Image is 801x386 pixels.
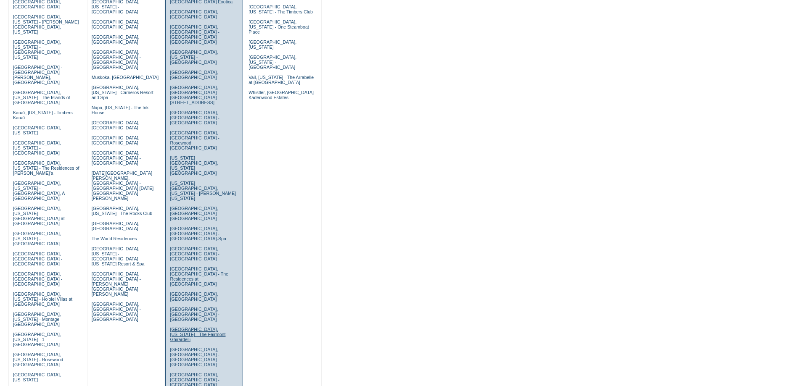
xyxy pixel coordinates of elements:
[92,221,140,231] a: [GEOGRAPHIC_DATA], [GEOGRAPHIC_DATA]
[170,70,218,80] a: [GEOGRAPHIC_DATA], [GEOGRAPHIC_DATA]
[92,85,153,100] a: [GEOGRAPHIC_DATA], [US_STATE] - Carneros Resort and Spa
[170,307,219,322] a: [GEOGRAPHIC_DATA], [GEOGRAPHIC_DATA] - [GEOGRAPHIC_DATA]
[248,39,296,50] a: [GEOGRAPHIC_DATA], [US_STATE]
[248,75,314,85] a: Vail, [US_STATE] - The Arrabelle at [GEOGRAPHIC_DATA]
[170,155,218,176] a: [US_STATE][GEOGRAPHIC_DATA], [US_STATE][GEOGRAPHIC_DATA]
[13,271,62,286] a: [GEOGRAPHIC_DATA], [GEOGRAPHIC_DATA] - [GEOGRAPHIC_DATA]
[13,110,73,120] a: Kaua'i, [US_STATE] - Timbers Kaua'i
[13,352,63,367] a: [GEOGRAPHIC_DATA], [US_STATE] - Rosewood [GEOGRAPHIC_DATA]
[170,347,219,367] a: [GEOGRAPHIC_DATA], [GEOGRAPHIC_DATA] - [GEOGRAPHIC_DATA] [GEOGRAPHIC_DATA]
[92,34,140,45] a: [GEOGRAPHIC_DATA], [GEOGRAPHIC_DATA]
[170,110,219,125] a: [GEOGRAPHIC_DATA], [GEOGRAPHIC_DATA] - [GEOGRAPHIC_DATA]
[170,246,219,261] a: [GEOGRAPHIC_DATA], [GEOGRAPHIC_DATA] - [GEOGRAPHIC_DATA]
[170,24,219,45] a: [GEOGRAPHIC_DATA], [GEOGRAPHIC_DATA] - [GEOGRAPHIC_DATA] [GEOGRAPHIC_DATA]
[13,332,61,347] a: [GEOGRAPHIC_DATA], [US_STATE] - 1 [GEOGRAPHIC_DATA]
[13,90,70,105] a: [GEOGRAPHIC_DATA], [US_STATE] - The Islands of [GEOGRAPHIC_DATA]
[13,140,61,155] a: [GEOGRAPHIC_DATA], [US_STATE] - [GEOGRAPHIC_DATA]
[13,181,65,201] a: [GEOGRAPHIC_DATA], [US_STATE] - [GEOGRAPHIC_DATA], A [GEOGRAPHIC_DATA]
[170,266,228,286] a: [GEOGRAPHIC_DATA], [GEOGRAPHIC_DATA] - The Residences at [GEOGRAPHIC_DATA]
[92,105,149,115] a: Napa, [US_STATE] - The Ink House
[13,206,65,226] a: [GEOGRAPHIC_DATA], [US_STATE] - [GEOGRAPHIC_DATA] at [GEOGRAPHIC_DATA]
[170,206,219,221] a: [GEOGRAPHIC_DATA], [GEOGRAPHIC_DATA] - [GEOGRAPHIC_DATA]
[170,291,218,302] a: [GEOGRAPHIC_DATA], [GEOGRAPHIC_DATA]
[170,226,226,241] a: [GEOGRAPHIC_DATA], [GEOGRAPHIC_DATA] - [GEOGRAPHIC_DATA]-Spa
[92,75,159,80] a: Muskoka, [GEOGRAPHIC_DATA]
[248,19,309,34] a: [GEOGRAPHIC_DATA], [US_STATE] - One Steamboat Place
[92,135,140,145] a: [GEOGRAPHIC_DATA], [GEOGRAPHIC_DATA]
[13,231,61,246] a: [GEOGRAPHIC_DATA], [US_STATE] - [GEOGRAPHIC_DATA]
[13,251,62,266] a: [GEOGRAPHIC_DATA], [GEOGRAPHIC_DATA] - [GEOGRAPHIC_DATA]
[92,19,140,29] a: [GEOGRAPHIC_DATA], [GEOGRAPHIC_DATA]
[248,90,316,100] a: Whistler, [GEOGRAPHIC_DATA] - Kadenwood Estates
[92,171,153,201] a: [DATE][GEOGRAPHIC_DATA][PERSON_NAME], [GEOGRAPHIC_DATA] - [GEOGRAPHIC_DATA] [DATE][GEOGRAPHIC_DAT...
[13,372,61,382] a: [GEOGRAPHIC_DATA], [US_STATE]
[13,125,61,135] a: [GEOGRAPHIC_DATA], [US_STATE]
[92,236,137,241] a: The World Residences
[92,150,141,165] a: [GEOGRAPHIC_DATA], [GEOGRAPHIC_DATA] - [GEOGRAPHIC_DATA]
[13,39,61,60] a: [GEOGRAPHIC_DATA], [US_STATE] - [GEOGRAPHIC_DATA], [US_STATE]
[92,120,140,130] a: [GEOGRAPHIC_DATA], [GEOGRAPHIC_DATA]
[13,312,61,327] a: [GEOGRAPHIC_DATA], [US_STATE] - Montage [GEOGRAPHIC_DATA]
[248,4,313,14] a: [GEOGRAPHIC_DATA], [US_STATE] - The Timbers Club
[92,302,141,322] a: [GEOGRAPHIC_DATA], [GEOGRAPHIC_DATA] - [GEOGRAPHIC_DATA] [GEOGRAPHIC_DATA]
[170,181,236,201] a: [US_STATE][GEOGRAPHIC_DATA], [US_STATE] - [PERSON_NAME] [US_STATE]
[92,50,141,70] a: [GEOGRAPHIC_DATA], [GEOGRAPHIC_DATA] - [GEOGRAPHIC_DATA] [GEOGRAPHIC_DATA]
[13,65,62,85] a: [GEOGRAPHIC_DATA] - [GEOGRAPHIC_DATA][PERSON_NAME], [GEOGRAPHIC_DATA]
[248,55,296,70] a: [GEOGRAPHIC_DATA], [US_STATE] - [GEOGRAPHIC_DATA]
[170,327,225,342] a: [GEOGRAPHIC_DATA], [US_STATE] - The Fairmont Ghirardelli
[13,14,79,34] a: [GEOGRAPHIC_DATA], [US_STATE] - [PERSON_NAME][GEOGRAPHIC_DATA], [US_STATE]
[170,130,219,150] a: [GEOGRAPHIC_DATA], [GEOGRAPHIC_DATA] - Rosewood [GEOGRAPHIC_DATA]
[92,206,153,216] a: [GEOGRAPHIC_DATA], [US_STATE] - The Rocks Club
[170,85,219,105] a: [GEOGRAPHIC_DATA], [GEOGRAPHIC_DATA] - [GEOGRAPHIC_DATA][STREET_ADDRESS]
[92,246,145,266] a: [GEOGRAPHIC_DATA], [US_STATE] - [GEOGRAPHIC_DATA] [US_STATE] Resort & Spa
[13,291,72,307] a: [GEOGRAPHIC_DATA], [US_STATE] - Ho'olei Villas at [GEOGRAPHIC_DATA]
[92,271,141,297] a: [GEOGRAPHIC_DATA], [GEOGRAPHIC_DATA] - [PERSON_NAME][GEOGRAPHIC_DATA][PERSON_NAME]
[13,160,79,176] a: [GEOGRAPHIC_DATA], [US_STATE] - The Residences of [PERSON_NAME]'a
[170,50,218,65] a: [GEOGRAPHIC_DATA], [US_STATE] - [GEOGRAPHIC_DATA]
[170,9,218,19] a: [GEOGRAPHIC_DATA], [GEOGRAPHIC_DATA]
